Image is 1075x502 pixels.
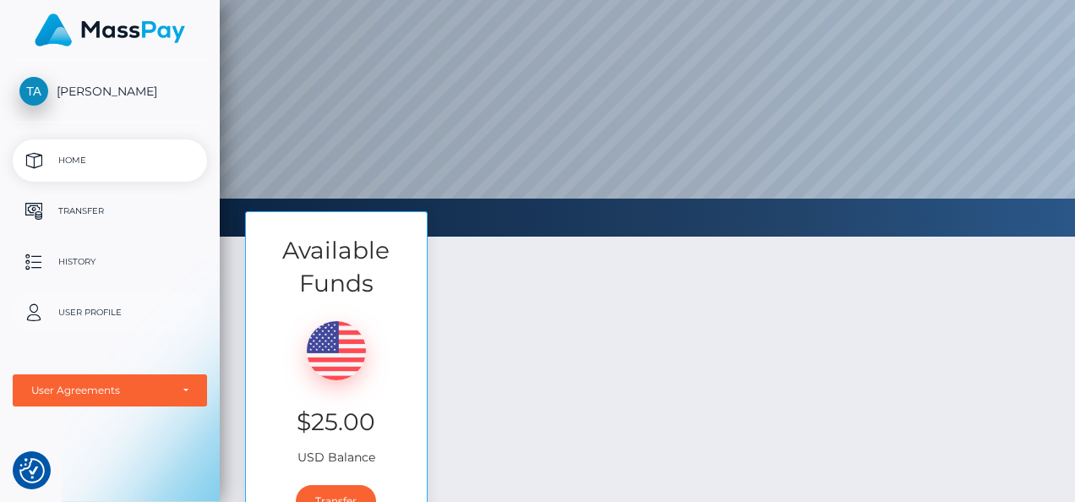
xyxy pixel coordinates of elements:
[19,148,200,173] p: Home
[307,321,366,380] img: USD.png
[13,241,207,283] a: History
[13,139,207,182] a: Home
[19,249,200,275] p: History
[19,458,45,483] img: Revisit consent button
[246,234,427,300] h3: Available Funds
[19,458,45,483] button: Consent Preferences
[19,300,200,325] p: User Profile
[13,84,207,99] span: [PERSON_NAME]
[13,374,207,407] button: User Agreements
[35,14,185,46] img: MassPay
[31,384,170,397] div: User Agreements
[19,199,200,224] p: Transfer
[246,300,427,475] div: USD Balance
[259,406,414,439] h3: $25.00
[13,292,207,334] a: User Profile
[13,190,207,232] a: Transfer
